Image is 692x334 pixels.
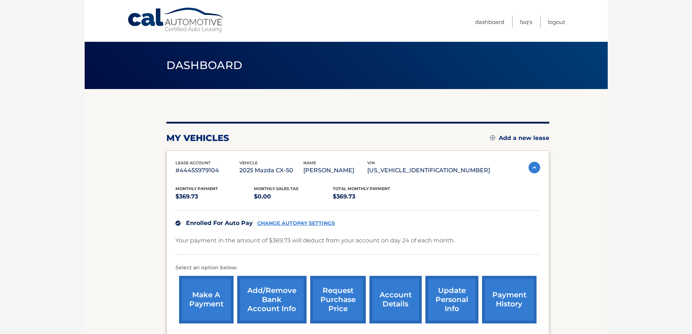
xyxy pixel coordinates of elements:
img: add.svg [490,135,495,140]
p: Select an option below: [175,263,540,272]
a: Cal Automotive [127,7,225,33]
p: [PERSON_NAME] [303,165,367,176]
p: #44455979104 [175,165,239,176]
a: Logout [548,16,565,28]
span: lease account [175,160,211,165]
a: CHANGE AUTOPAY SETTINGS [257,220,335,226]
span: name [303,160,316,165]
p: $0.00 [254,192,333,202]
a: Dashboard [475,16,504,28]
span: vehicle [239,160,258,165]
span: Dashboard [166,59,243,72]
img: check.svg [175,221,181,226]
span: Enrolled For Auto Pay [186,220,253,226]
a: FAQ's [520,16,532,28]
span: Monthly sales Tax [254,186,299,191]
a: update personal info [425,276,478,323]
p: 2025 Mazda CX-50 [239,165,303,176]
img: accordion-active.svg [529,162,540,173]
span: Monthly Payment [175,186,218,191]
a: request purchase price [310,276,366,323]
p: $369.73 [333,192,412,202]
a: Add/Remove bank account info [237,276,307,323]
a: account details [369,276,422,323]
a: payment history [482,276,537,323]
a: Add a new lease [490,134,549,142]
p: Your payment in the amount of $369.73 will deduct from your account on day 24 of each month. [175,236,455,246]
span: Total Monthly Payment [333,186,390,191]
p: $369.73 [175,192,254,202]
p: [US_VEHICLE_IDENTIFICATION_NUMBER] [367,165,490,176]
h2: my vehicles [166,133,229,144]
a: make a payment [179,276,234,323]
span: vin [367,160,375,165]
